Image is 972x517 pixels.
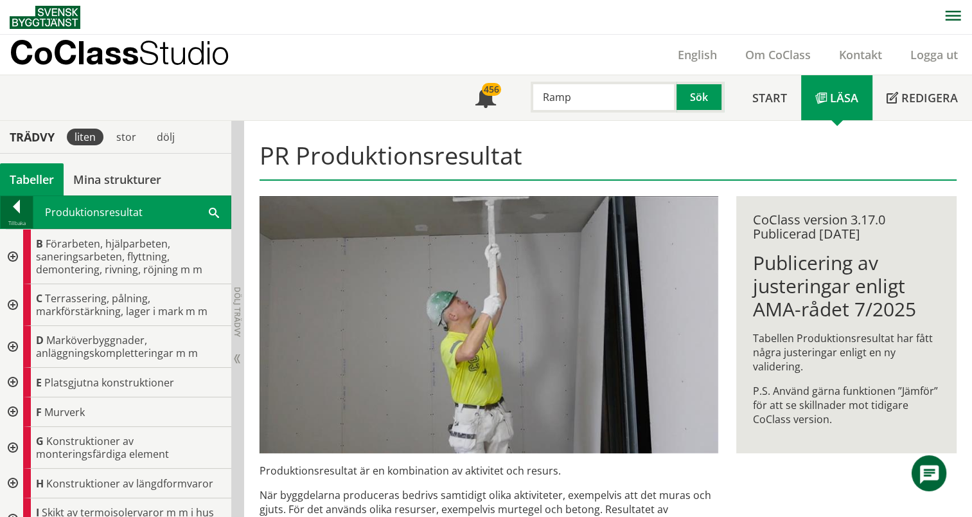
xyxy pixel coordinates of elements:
[461,75,510,120] a: 456
[3,130,62,144] div: Trädvy
[44,405,85,419] span: Murverk
[676,82,724,113] button: Sök
[64,163,171,195] a: Mina strukturer
[44,376,174,390] span: Platsgjutna konstruktioner
[36,434,44,448] span: G
[801,75,872,120] a: Läsa
[825,47,896,62] a: Kontakt
[10,45,229,60] p: CoClass
[149,129,182,145] div: dölj
[753,384,941,426] p: P.S. Använd gärna funktionen ”Jämför” för att se skillnader mot tidigare CoClass version.
[36,237,202,277] span: Förarbeten, hjälparbeten, saneringsarbeten, flyttning, demontering, rivning, röjning m m
[109,129,144,145] div: stor
[36,476,44,491] span: H
[482,83,501,96] div: 456
[260,196,719,453] img: pr-tabellen-spackling-tak-3.jpg
[232,287,243,337] span: Dölj trädvy
[475,89,496,109] span: Notifikationer
[753,251,941,321] h1: Publicering av justeringar enligt AMA-rådet 7/2025
[752,90,787,105] span: Start
[753,331,941,374] p: Tabellen Produktionsresultat har fått några justeringar enligt en ny validering.
[33,196,231,228] div: Produktionsresultat
[260,464,719,478] p: Produktionsresultat är en kombination av aktivitet och resurs.
[209,205,219,219] span: Sök i tabellen
[36,333,44,347] span: D
[36,237,43,251] span: B
[738,75,801,120] a: Start
[731,47,825,62] a: Om CoClass
[872,75,972,120] a: Redigera
[664,47,731,62] a: English
[36,405,42,419] span: F
[901,90,958,105] span: Redigera
[46,476,213,491] span: Konstruktioner av längdformvaror
[1,218,33,228] div: Tillbaka
[531,82,676,113] input: Sök
[36,376,42,390] span: E
[10,6,80,29] img: Svensk Byggtjänst
[10,35,257,75] a: CoClassStudio
[36,333,198,360] span: Marköverbyggnader, anläggningskompletteringar m m
[830,90,858,105] span: Läsa
[896,47,972,62] a: Logga ut
[753,213,941,241] div: CoClass version 3.17.0 Publicerad [DATE]
[36,291,208,318] span: Terrassering, pålning, markförstärkning, lager i mark m m
[36,291,42,305] span: C
[67,129,103,145] div: liten
[260,141,957,181] h1: PR Produktionsresultat
[36,434,169,461] span: Konstruktioner av monteringsfärdiga element
[139,33,229,71] span: Studio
